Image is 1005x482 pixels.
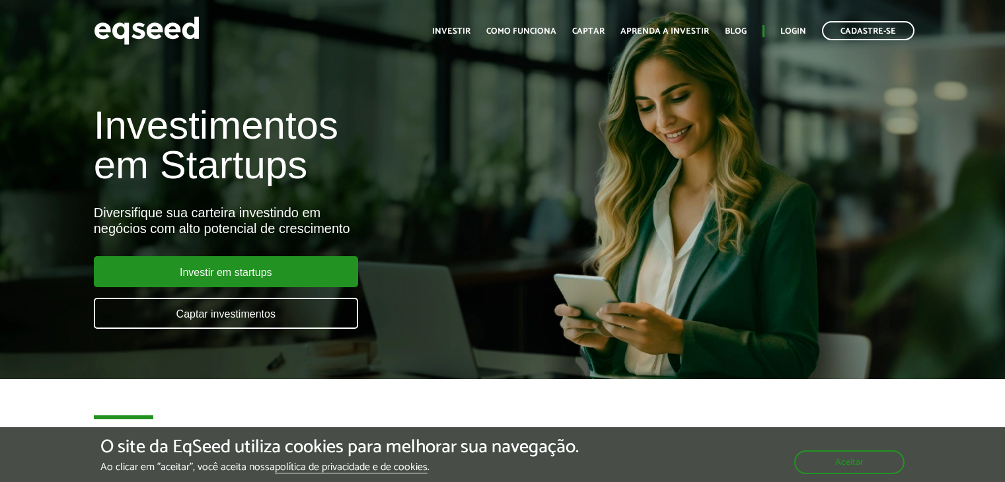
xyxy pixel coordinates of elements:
a: Aprenda a investir [620,27,709,36]
div: Diversifique sua carteira investindo em negócios com alto potencial de crescimento [94,205,577,236]
a: Investir em startups [94,256,358,287]
a: Investir [432,27,470,36]
a: Como funciona [486,27,556,36]
a: Blog [725,27,747,36]
a: Captar investimentos [94,298,358,329]
a: política de privacidade e de cookies [275,462,428,473]
p: Ao clicar em "aceitar", você aceita nossa . [100,461,579,473]
a: Cadastre-se [822,21,914,40]
button: Aceitar [794,450,905,474]
h1: Investimentos em Startups [94,106,577,185]
h5: O site da EqSeed utiliza cookies para melhorar sua navegação. [100,437,579,458]
img: EqSeed [94,13,200,48]
a: Captar [572,27,605,36]
a: Login [780,27,806,36]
